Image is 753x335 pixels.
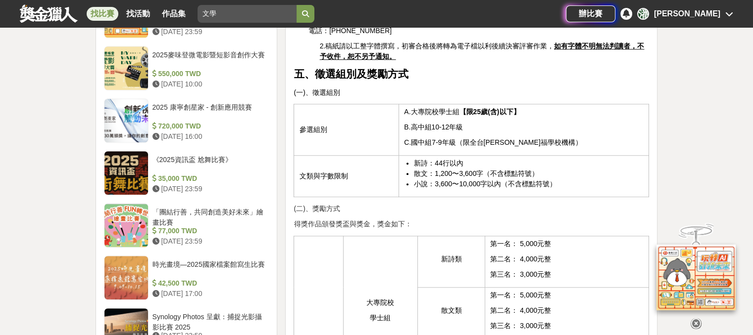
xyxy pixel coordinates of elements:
span: A.大專院校學士組 [404,108,520,116]
img: d2146d9a-e6f6-4337-9592-8cefde37ba6b.png [656,243,736,309]
a: 2025麥味登微電影暨短影音創作大賽 550,000 TWD [DATE] 10:00 [104,46,269,90]
input: 2025「洗手新日常：全民 ALL IN」洗手歌全台徵選 [198,5,297,23]
div: [DATE] 16:00 [152,131,265,142]
span: 參選組別 [299,126,327,133]
span: 2.稿紙請以工整字體撰寫，初審合格後將轉為電子檔以利後續決審評審作業， [320,42,645,60]
span: 新詩：44行以內 [414,159,463,167]
p: 第一名： 5,000元整 [490,290,644,300]
div: [DATE] 23:59 [152,236,265,247]
span: B.高中組10-12年級 [404,123,463,131]
span: 學士組 [370,314,391,322]
span: 散文：1,200〜3,600字（不含標點符號） [414,169,539,177]
div: 2025 康寧創星家 - 創新應用競賽 [152,102,265,121]
strong: 【限25歲(含)以下】 [459,108,520,116]
div: 35,000 TWD [152,173,265,184]
p: 得獎作品頒發獎盃與獎金，獎金如下： [294,219,649,229]
span: 大專院校 [366,298,394,306]
span: C.國中組7-9年級（限全台[PERSON_NAME]福學校機構） [404,138,582,146]
span: 散文類 [441,306,461,314]
span: 小說：3,600〜10,000字以內（不含標點符號） [414,180,556,188]
a: 時光畫境—2025國家檔案館寫生比賽 42,500 TWD [DATE] 17:00 [104,255,269,300]
p: (二)、獎勵方式 [294,204,649,214]
a: 找活動 [122,7,154,21]
div: [DATE] 23:59 [152,27,265,37]
a: 作品集 [158,7,190,21]
div: 「團結行善，共同創造美好未來」繪畫比賽 [152,207,265,226]
u: 如有字體不明無法判讀者，不予收件，恕不另予通知。 [320,42,645,60]
div: 720,000 TWD [152,121,265,131]
a: 辦比賽 [566,5,615,22]
div: [DATE] 23:59 [152,184,265,194]
div: 42,500 TWD [152,278,265,289]
div: [DATE] 17:00 [152,289,265,299]
span: 新詩類 [441,255,461,263]
div: Synology Photos 呈獻：捕捉光影攝影比賽 2025 [152,312,265,331]
a: 《2025資訊盃 尬舞比賽》 35,000 TWD [DATE] 23:59 [104,151,269,195]
p: 第二名： 4,000元整 [490,305,644,316]
div: 77,000 TWD [152,226,265,236]
span: (一)、徵選組別 [294,88,340,96]
p: 第三名： 3,000元整 [490,321,644,331]
div: 《2025資訊盃 尬舞比賽》 [152,155,265,173]
span: 第三名： 3,000元整 [490,270,551,278]
span: 第一名： 5,000元整 [490,240,551,248]
span: 電話：[PHONE_NUMBER] [308,27,392,35]
div: 550,000 TWD [152,69,265,79]
strong: 五、徵選組別及獎勵方式 [294,68,408,80]
a: 2025 康寧創星家 - 創新應用競賽 720,000 TWD [DATE] 16:00 [104,98,269,143]
a: 「團結行善，共同創造美好未來」繪畫比賽 77,000 TWD [DATE] 23:59 [104,203,269,248]
div: 潘 [637,8,649,20]
span: 第二名： 4,000元整 [490,255,551,263]
a: 找比賽 [87,7,118,21]
div: 2025麥味登微電影暨短影音創作大賽 [152,50,265,69]
div: 時光畫境—2025國家檔案館寫生比賽 [152,259,265,278]
div: [PERSON_NAME] [654,8,720,20]
div: [DATE] 10:00 [152,79,265,89]
td: 文類與字數限制 [294,156,399,197]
